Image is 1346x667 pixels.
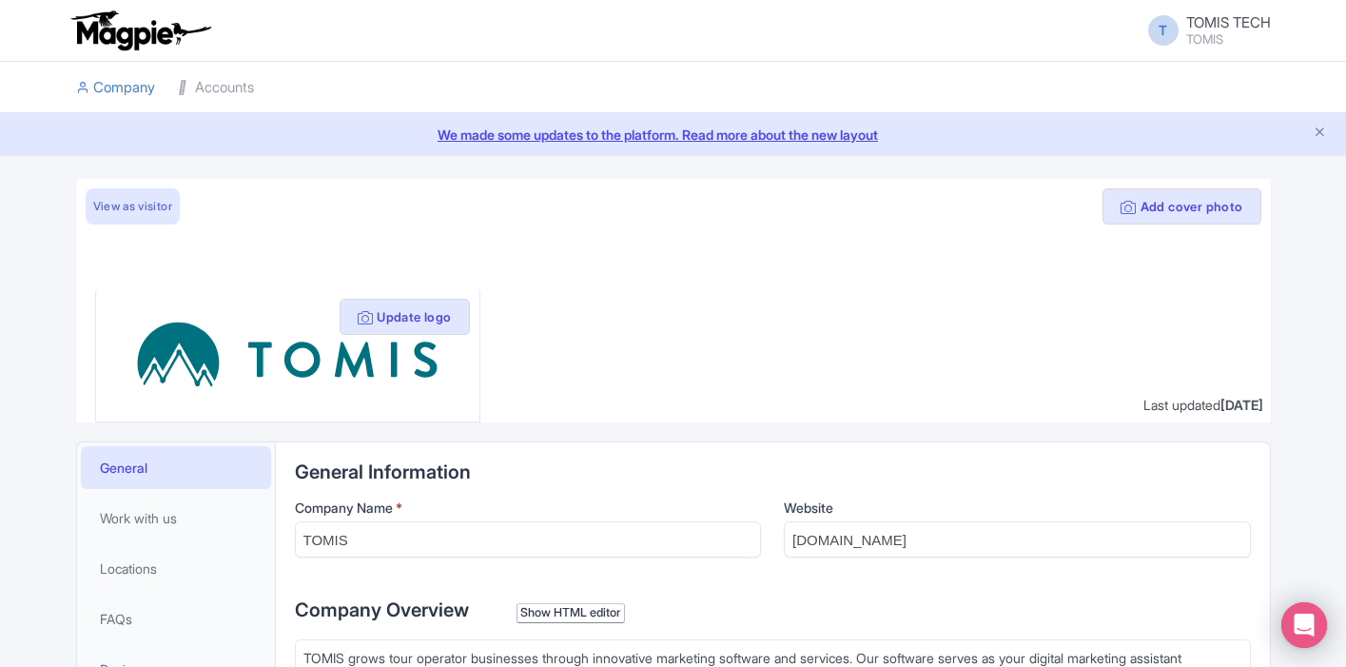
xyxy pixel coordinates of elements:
[100,508,177,528] span: Work with us
[86,188,180,225] a: View as visitor
[295,461,1251,482] h2: General Information
[1186,13,1271,31] span: TOMIS TECH
[100,559,157,579] span: Locations
[81,598,271,640] a: FAQs
[784,500,833,516] span: Website
[100,458,147,478] span: General
[517,603,626,623] div: Show HTML editor
[1281,602,1327,648] div: Open Intercom Messenger
[1313,123,1327,145] button: Close announcement
[1220,397,1263,413] span: [DATE]
[67,10,214,51] img: logo-ab69f6fb50320c5b225c76a69d11143b.png
[340,299,470,335] button: Update logo
[295,598,469,621] span: Company Overview
[1143,395,1263,415] div: Last updated
[81,446,271,489] a: General
[81,547,271,590] a: Locations
[295,500,393,516] span: Company Name
[11,125,1335,145] a: We made some updates to the platform. Read more about the new layout
[178,62,254,114] a: Accounts
[1148,15,1179,46] span: T
[134,304,440,406] img: mkc4s83yydzziwnmdm8f.svg
[1186,33,1271,46] small: TOMIS
[100,609,132,629] span: FAQs
[81,497,271,539] a: Work with us
[76,62,155,114] a: Company
[1102,188,1260,225] button: Add cover photo
[1137,15,1271,46] a: T TOMIS TECH TOMIS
